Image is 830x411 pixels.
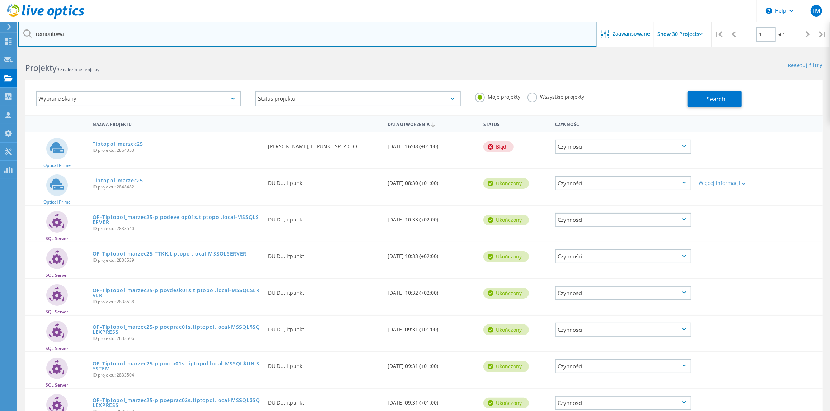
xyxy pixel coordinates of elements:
div: [DATE] 08:30 (+01:00) [384,169,480,193]
span: Search [707,95,725,103]
div: [PERSON_NAME], IT PUNKT SP. Z O.O. [264,132,384,156]
div: Data utworzenia [384,117,480,131]
div: Czynności [555,323,691,337]
span: SQL Server [46,310,68,314]
span: TM [812,8,820,14]
span: ID projektu: 2833506 [93,336,261,341]
div: Czynności [555,213,691,227]
div: Wybrane skany [36,91,241,106]
span: ID projektu: 2848482 [93,185,261,189]
svg: \n [766,8,772,14]
div: DU DU, itpunkt [264,242,384,266]
button: Search [688,91,742,107]
b: Projekty [25,62,57,74]
div: Ukończony [483,361,529,372]
label: Wszystkie projekty [527,93,584,99]
span: ID projektu: 2838540 [93,226,261,231]
span: Optical Prime [43,200,71,204]
div: Ukończony [483,324,529,335]
span: of 1 [778,32,785,38]
a: OP-Tiptopol_marzec25-plpovdesk01s.tiptopol.local-MSSQLSERVER [93,288,261,298]
a: OP-Tiptopol_marzec25-plporcp01s.tiptopol.local-MSSQL$UNISYSTEM [93,361,261,371]
div: Czynności [555,140,691,154]
div: Czynności [555,176,691,190]
a: OP-Tiptopol_marzec25-plpoeprac02s.tiptopol.local-MSSQL$SQLEXPRESS [93,398,261,408]
div: Ukończony [483,251,529,262]
span: SQL Server [46,346,68,351]
a: Resetuj filtry [788,63,823,69]
div: Czynności [555,359,691,373]
div: [DATE] 10:32 (+02:00) [384,279,480,303]
div: [DATE] 09:31 (+01:00) [384,316,480,339]
div: Status projektu [255,91,461,106]
span: Optical Prime [43,163,71,168]
span: ID projektu: 2833504 [93,373,261,377]
div: DU DU, itpunkt [264,206,384,229]
div: Błąd [483,141,514,152]
div: DU DU, itpunkt [264,279,384,303]
span: ID projektu: 2864053 [93,148,261,153]
a: OP-Tiptopol_marzec25-TTKK.tiptopol.local-MSSQLSERVER [93,251,247,256]
div: Ukończony [483,178,529,189]
div: Ukończony [483,288,529,299]
a: Tiptopol_marzec25 [93,178,143,183]
div: Czynności [555,396,691,410]
a: OP-Tiptopol_marzec25-plpodevelop01s.tiptopol.local-MSSQLSERVER [93,215,261,225]
div: DU DU, itpunkt [264,316,384,339]
label: Moje projekty [475,93,520,99]
div: [DATE] 10:33 (+02:00) [384,242,480,266]
span: SQL Server [46,237,68,241]
div: [DATE] 16:08 (+01:00) [384,132,480,156]
a: Live Optics Dashboard [7,15,84,20]
a: Tiptopol_marzec25 [93,141,143,146]
span: ID projektu: 2838538 [93,300,261,304]
div: | [815,22,830,47]
span: SQL Server [46,273,68,277]
div: | [712,22,726,47]
div: Więcej informacji [699,181,755,186]
div: Status [480,117,552,130]
div: DU DU, itpunkt [264,169,384,193]
div: DU DU, itpunkt [264,352,384,376]
div: Czynności [555,286,691,300]
span: Zaawansowane [613,31,650,36]
input: Wyszukaj projekty według nazwy, właściciela, identyfikatora, firmy itp. [18,22,597,47]
span: 9 Znalezione projekty [57,66,99,73]
div: Ukończony [483,398,529,408]
div: [DATE] 09:31 (+01:00) [384,352,480,376]
a: OP-Tiptopol_marzec25-plpoeprac01s.tiptopol.local-MSSQL$SQLEXPRESS [93,324,261,335]
div: [DATE] 10:33 (+02:00) [384,206,480,229]
div: Czynności [552,117,695,130]
div: Ukończony [483,215,529,225]
span: SQL Server [46,383,68,387]
div: Nazwa projektu [89,117,264,130]
div: Czynności [555,249,691,263]
span: ID projektu: 2838539 [93,258,261,262]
